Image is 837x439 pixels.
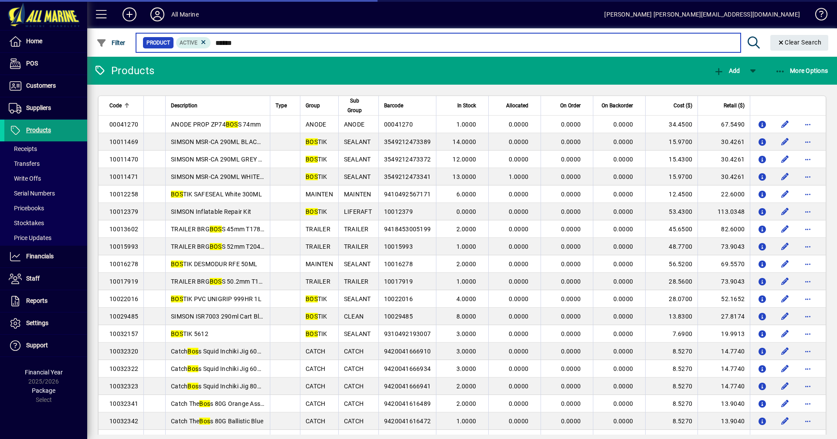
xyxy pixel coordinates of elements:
span: 0.0000 [613,173,633,180]
span: 0.0000 [509,313,529,320]
span: 3.0000 [456,330,476,337]
span: Transfers [9,160,40,167]
td: 48.7700 [645,238,697,255]
span: TRAILER [344,226,369,233]
td: 113.0348 [697,203,750,220]
span: 10029485 [109,313,138,320]
span: ANODE PROP ZP74 S 74mm [171,121,261,128]
div: On Backorder [599,101,641,110]
button: More options [801,379,815,393]
span: SEALANT [344,156,371,163]
span: 10017919 [384,278,413,285]
span: 0.0000 [509,261,529,268]
span: Serial Numbers [9,190,55,197]
span: 10022016 [109,295,138,302]
span: ANODE [306,121,326,128]
button: Edit [778,187,792,201]
span: Financials [26,253,54,260]
span: TRAILER BRG S 52mm T204700 [171,243,271,250]
td: 7.6900 [645,325,697,343]
button: Edit [778,222,792,236]
span: 10032322 [109,365,138,372]
button: Add [116,7,143,22]
td: 8.5270 [645,377,697,395]
td: 22.6000 [697,185,750,203]
div: Sub Group [344,96,373,115]
span: 0.0000 [561,121,581,128]
em: BOS [210,243,222,250]
span: 0.0000 [509,348,529,355]
span: 14.0000 [453,138,476,145]
span: 4.0000 [456,295,476,302]
button: Clear [770,35,829,51]
span: 0.0000 [613,243,633,250]
span: TIK 5612 [171,330,208,337]
span: 0.0000 [456,208,476,215]
span: 0.0000 [613,156,633,163]
span: TIK PVC UNIGRIP 999HR 1L [171,295,262,302]
div: Barcode [384,101,431,110]
div: Group [306,101,333,110]
span: 0.0000 [509,365,529,372]
button: Edit [778,205,792,219]
div: [PERSON_NAME] [PERSON_NAME][EMAIL_ADDRESS][DOMAIN_NAME] [604,7,800,21]
a: Receipts [4,141,87,156]
span: TIK [306,173,327,180]
mat-chip: Activation Status: Active [176,37,211,48]
span: 10015993 [109,243,138,250]
button: More options [801,187,815,201]
span: Support [26,342,48,349]
span: 0.0000 [613,191,633,198]
a: POS [4,53,87,75]
span: TIK [306,313,327,320]
span: 10016278 [109,261,138,268]
em: BOS [171,295,183,302]
span: Catch s Squid Inchiki Jig 60G Dark Shadow [171,348,300,355]
button: Edit [778,414,792,428]
a: Suppliers [4,97,87,119]
span: SEALANT [344,330,371,337]
td: 19.9913 [697,325,750,343]
span: Write Offs [9,175,41,182]
em: Bos [187,365,198,372]
span: 0.0000 [561,226,581,233]
button: More options [801,344,815,358]
span: 0.0000 [613,313,633,320]
span: Description [171,101,197,110]
span: 00041270 [109,121,138,128]
span: 1.0000 [509,173,529,180]
span: 2.0000 [456,226,476,233]
span: SEALANT [344,261,371,268]
span: SEALANT [344,295,371,302]
button: More options [801,257,815,271]
span: 10016278 [384,261,413,268]
div: Products [94,64,154,78]
span: TIK [306,295,327,302]
td: 28.5600 [645,273,697,290]
span: TIK [306,156,327,163]
span: On Order [560,101,581,110]
a: Reports [4,290,87,312]
span: 13.0000 [453,173,476,180]
span: 0.0000 [613,226,633,233]
button: More options [801,292,815,306]
td: 34.4500 [645,116,697,133]
span: TRAILER [344,243,369,250]
a: Home [4,31,87,52]
span: 10017919 [109,278,138,285]
span: 0.0000 [561,261,581,268]
span: Sub Group [344,96,365,115]
a: Support [4,335,87,357]
em: BOS [306,138,318,145]
span: 1.0000 [456,121,476,128]
span: SEALANT [344,138,371,145]
a: Settings [4,312,87,334]
span: 10012258 [109,191,138,198]
button: More Options [773,63,830,79]
button: Edit [778,240,792,254]
td: 45.6500 [645,220,697,238]
a: Price Updates [4,230,87,245]
div: Type [276,101,295,110]
div: Description [171,101,265,110]
span: 3549212473372 [384,156,431,163]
